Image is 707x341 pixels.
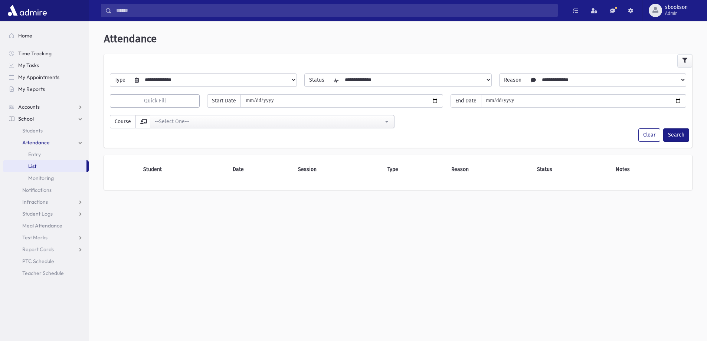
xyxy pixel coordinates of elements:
span: End Date [451,94,481,108]
a: Notifications [3,184,89,196]
div: --Select One-- [155,118,383,125]
span: Time Tracking [18,50,52,57]
span: School [18,115,34,122]
span: My Reports [18,86,45,92]
a: My Reports [3,83,89,95]
span: Infractions [22,199,48,205]
a: Students [3,125,89,137]
th: Date [228,161,294,178]
span: My Tasks [18,62,39,69]
input: Search [112,4,557,17]
span: Admin [665,10,688,16]
span: Students [22,127,43,134]
a: Teacher Schedule [3,267,89,279]
span: Course [110,115,136,128]
span: Monitoring [28,175,54,181]
span: sbookson [665,4,688,10]
a: Infractions [3,196,89,208]
a: List [3,160,86,172]
span: Entry [28,151,41,158]
a: Time Tracking [3,47,89,59]
a: Monitoring [3,172,89,184]
span: Test Marks [22,234,48,241]
span: Attendance [22,139,50,146]
a: Home [3,30,89,42]
a: Meal Attendance [3,220,89,232]
span: Start Date [207,94,241,108]
span: Quick Fill [144,98,166,104]
a: Entry [3,148,89,160]
th: Notes [611,161,686,178]
th: Status [533,161,611,178]
img: AdmirePro [6,3,49,18]
th: Student [139,161,228,178]
button: Clear [638,128,660,142]
a: Report Cards [3,243,89,255]
span: PTC Schedule [22,258,54,265]
th: Session [294,161,383,178]
a: My Appointments [3,71,89,83]
a: School [3,113,89,125]
span: Attendance [104,33,157,45]
span: Notifications [22,187,52,193]
button: Quick Fill [110,94,200,108]
button: Search [663,128,689,142]
span: Report Cards [22,246,54,253]
span: My Appointments [18,74,59,81]
a: PTC Schedule [3,255,89,267]
span: Reason [499,73,526,87]
a: Accounts [3,101,89,113]
span: List [28,163,36,170]
span: Home [18,32,32,39]
span: Accounts [18,104,40,110]
span: Student Logs [22,210,53,217]
a: My Tasks [3,59,89,71]
th: Type [383,161,447,178]
button: --Select One-- [150,115,394,128]
a: Test Marks [3,232,89,243]
span: Status [304,73,329,87]
a: Attendance [3,137,89,148]
th: Reason [447,161,533,178]
span: Meal Attendance [22,222,62,229]
span: Teacher Schedule [22,270,64,276]
span: Type [110,73,130,87]
a: Student Logs [3,208,89,220]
